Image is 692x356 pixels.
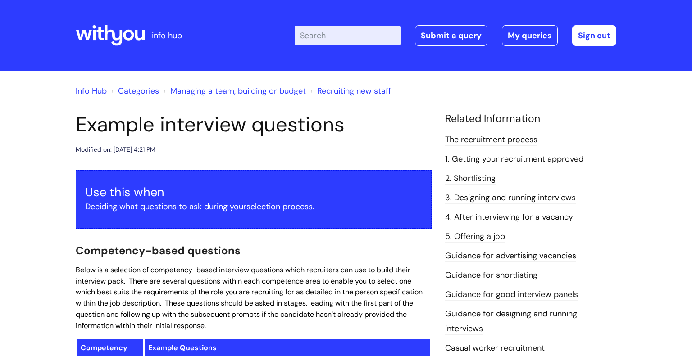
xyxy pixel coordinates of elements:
[85,185,422,199] h3: Use this when
[152,28,182,43] p: info hub
[445,342,545,354] a: Casual worker recruitment
[295,25,616,46] div: | -
[161,84,306,98] li: Managing a team, building or budget
[445,153,583,165] a: 1. Getting your recruitment approved
[76,265,423,330] span: Below is a selection of competency-based interview questions which recruiters can use to build th...
[572,25,616,46] a: Sign out
[246,201,314,212] a: selection process.
[317,86,391,96] a: Recruiting new staff
[445,212,573,223] a: 4. After interviewing for a vacancy
[148,343,217,352] span: Example Questions
[76,144,155,155] div: Modified on: [DATE] 4:21 PM
[445,231,505,243] a: 5. Offering a job
[445,113,616,125] h4: Related Information
[76,86,107,96] a: Info Hub
[445,250,576,262] a: Guidance for advertising vacancies
[308,84,391,98] li: Recruiting new staff
[85,199,422,214] p: Deciding what questions to ask during your
[295,26,401,45] input: Search
[445,173,496,185] a: 2. Shortlisting
[170,86,306,96] a: Managing a team, building or budget
[109,84,159,98] li: Solution home
[415,25,487,46] a: Submit a query
[502,25,558,46] a: My queries
[445,308,577,334] a: Guidance for designing and running interviews
[76,243,241,257] span: Competency-based questions
[445,289,578,301] a: Guidance for good interview panels
[81,343,127,352] span: Competency
[76,113,432,137] h1: Example interview questions
[445,270,537,281] a: Guidance for shortlisting
[445,134,537,146] a: The recruitment process
[445,192,576,204] a: 3. Designing and running interviews
[118,86,159,96] a: Categories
